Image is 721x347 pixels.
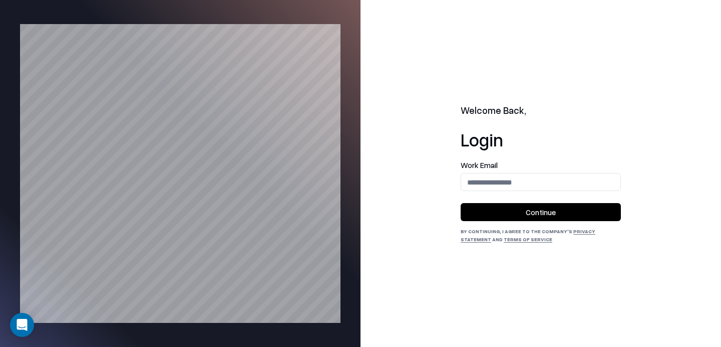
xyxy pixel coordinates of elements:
button: Continue [461,203,621,221]
div: Open Intercom Messenger [10,313,34,337]
h2: Welcome Back, [461,104,621,118]
label: Work Email [461,161,621,169]
a: Terms of Service [504,236,552,242]
div: By continuing, I agree to the Company's and [461,227,621,243]
h1: Login [461,129,621,149]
